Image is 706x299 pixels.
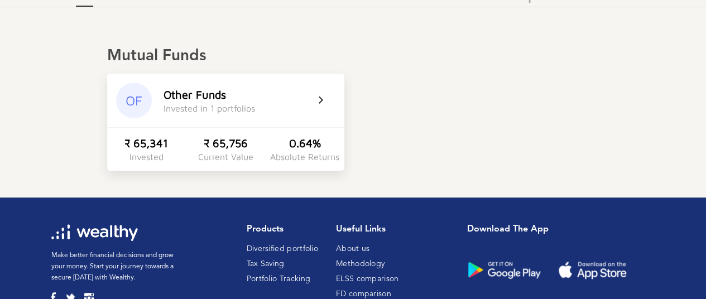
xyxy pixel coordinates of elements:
[289,137,321,149] div: 0.64%
[107,47,599,66] div: Mutual Funds
[129,152,164,162] div: Invested
[336,224,399,235] h1: Useful Links
[164,103,255,113] div: Invested in 1 portfolios
[124,137,168,149] div: ₹ 65,341
[336,245,369,253] a: About us
[51,224,138,241] img: wl-logo-white.svg
[270,152,339,162] div: Absolute Returns
[247,245,318,253] a: Diversified portfolio
[467,224,646,235] h1: Download the app
[336,290,391,298] a: FD comparison
[247,224,318,235] h1: Products
[336,260,385,268] a: Methodology
[247,275,310,283] a: Portfolio Tracking
[247,260,285,268] a: Tax Saving
[164,88,226,101] div: Other Funds
[116,83,152,118] div: OF
[336,275,399,283] a: ELSS comparison
[51,250,187,283] p: Make better financial decisions and grow your money. Start your journey towards a secure [DATE] w...
[204,137,248,149] div: ₹ 65,756
[198,152,253,162] div: Current Value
